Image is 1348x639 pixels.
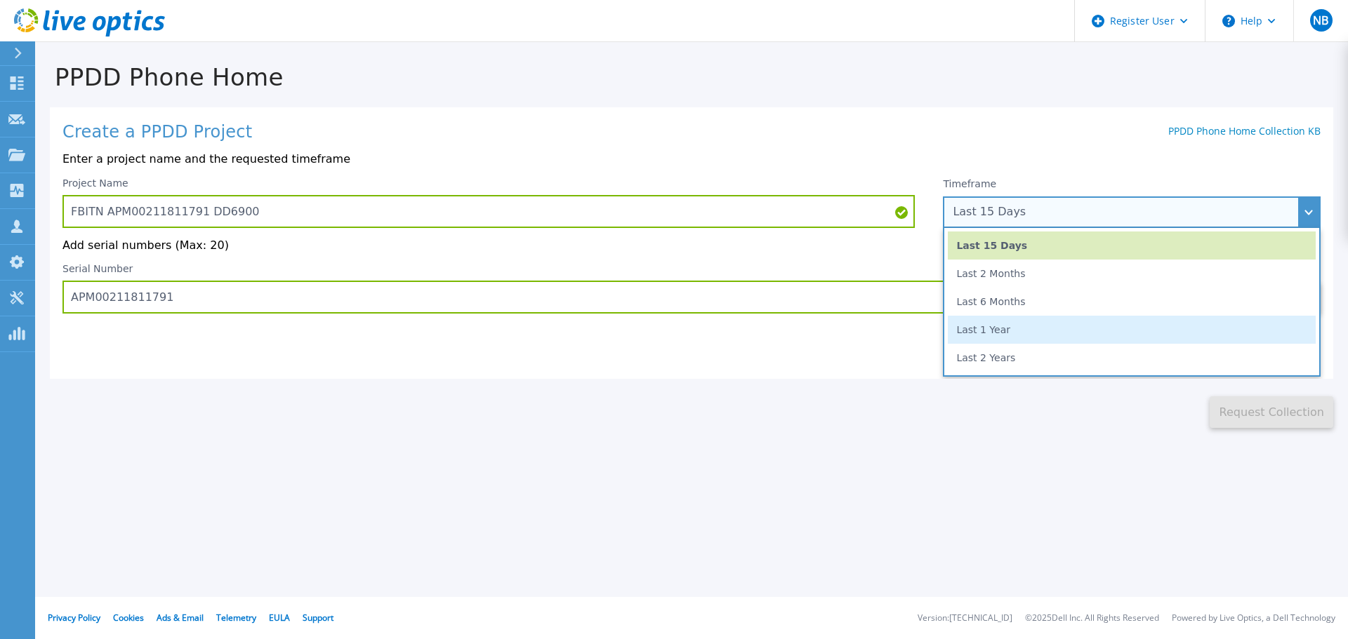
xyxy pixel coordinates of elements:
[35,64,1348,91] h1: PPDD Phone Home
[303,612,333,624] a: Support
[948,260,1316,288] li: Last 2 Months
[943,178,996,189] label: Timeframe
[948,231,1316,260] li: Last 15 Days
[157,612,204,624] a: Ads & Email
[62,178,128,188] label: Project Name
[1168,124,1321,137] a: PPDD Phone Home Collection KB
[1313,15,1328,26] span: NB
[62,153,1321,166] p: Enter a project name and the requested timeframe
[953,206,1295,218] div: Last 15 Days
[948,288,1316,316] li: Last 6 Months
[1172,614,1335,623] li: Powered by Live Optics, a Dell Technology
[948,344,1316,372] li: Last 2 Years
[62,239,1321,252] p: Add serial numbers (Max: 20)
[1025,614,1159,623] li: © 2025 Dell Inc. All Rights Reserved
[216,612,256,624] a: Telemetry
[269,612,290,624] a: EULA
[62,281,1175,314] input: Enter Serial Number
[48,612,100,624] a: Privacy Policy
[113,612,144,624] a: Cookies
[62,123,252,142] h1: Create a PPDD Project
[1210,396,1333,428] button: Request Collection
[62,195,915,228] input: Enter Project Name
[62,264,133,274] label: Serial Number
[918,614,1012,623] li: Version: [TECHNICAL_ID]
[948,316,1316,344] li: Last 1 Year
